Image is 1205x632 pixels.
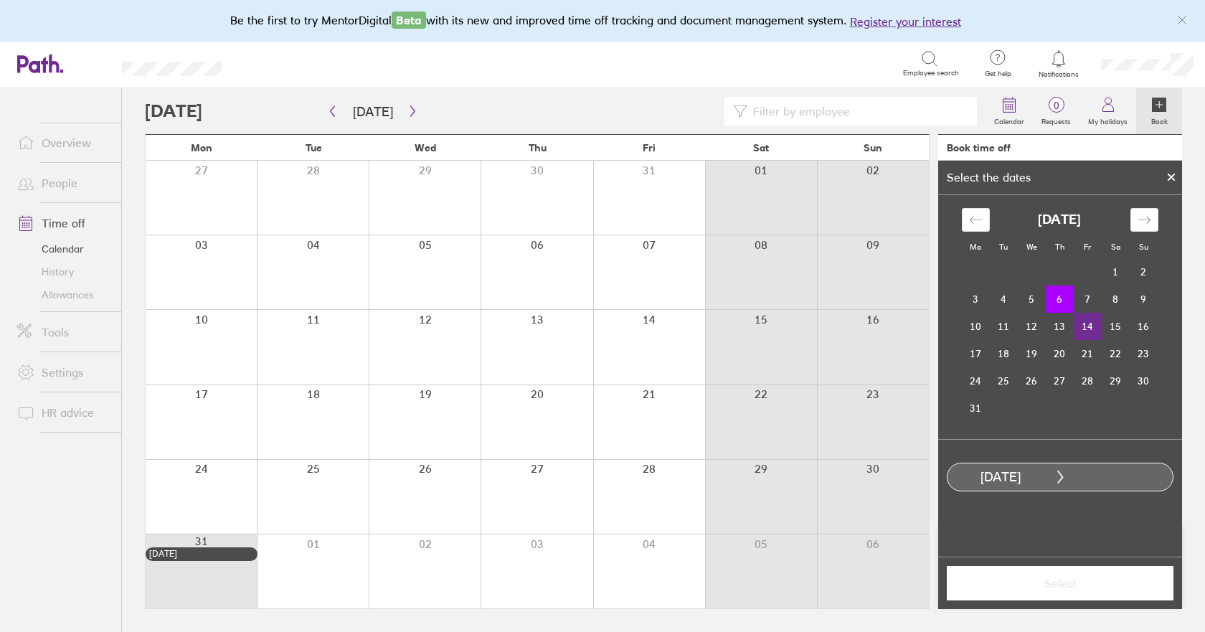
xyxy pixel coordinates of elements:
[986,113,1033,126] label: Calendar
[1130,208,1158,232] div: Move forward to switch to the next month.
[1074,313,1102,340] td: Choose Friday, August 14, 2026 as your check-out date. It’s available.
[948,470,1054,485] div: [DATE]
[1046,313,1074,340] td: Choose Thursday, August 13, 2026 as your check-out date. It’s available.
[149,549,254,559] div: [DATE]
[1046,286,1074,313] td: Selected as start date. Thursday, August 6, 2026
[1036,49,1082,79] a: Notifications
[1130,313,1158,340] td: Choose Sunday, August 16, 2026 as your check-out date. It’s available.
[341,100,405,123] button: [DATE]
[1018,313,1046,340] td: Choose Wednesday, August 12, 2026 as your check-out date. It’s available.
[962,367,990,395] td: Choose Monday, August 24, 2026 as your check-out date. It’s available.
[1136,88,1182,134] a: Book
[850,13,961,30] button: Register your interest
[957,577,1163,590] span: Select
[1074,367,1102,395] td: Choose Friday, August 28, 2026 as your check-out date. It’s available.
[643,142,656,154] span: Fri
[990,286,1018,313] td: Choose Tuesday, August 4, 2026 as your check-out date. It’s available.
[1036,70,1082,79] span: Notifications
[1111,242,1120,252] small: Sa
[962,208,990,232] div: Move backward to switch to the previous month.
[1018,340,1046,367] td: Choose Wednesday, August 19, 2026 as your check-out date. It’s available.
[962,395,990,422] td: Choose Monday, August 31, 2026 as your check-out date. It’s available.
[6,318,121,346] a: Tools
[975,70,1021,78] span: Get help
[1038,212,1081,227] strong: [DATE]
[6,169,121,197] a: People
[747,98,968,125] input: Filter by employee
[1018,367,1046,395] td: Choose Wednesday, August 26, 2026 as your check-out date. It’s available.
[1033,100,1079,111] span: 0
[1018,286,1046,313] td: Choose Wednesday, August 5, 2026 as your check-out date. It’s available.
[6,128,121,157] a: Overview
[1143,113,1176,126] label: Book
[1102,367,1130,395] td: Choose Saturday, August 29, 2026 as your check-out date. It’s available.
[230,11,975,30] div: Be the first to try MentorDigital with its new and improved time off tracking and document manage...
[415,142,436,154] span: Wed
[529,142,547,154] span: Thu
[962,286,990,313] td: Choose Monday, August 3, 2026 as your check-out date. It’s available.
[261,57,298,70] div: Search
[1046,367,1074,395] td: Choose Thursday, August 27, 2026 as your check-out date. It’s available.
[306,142,322,154] span: Tue
[986,88,1033,134] a: Calendar
[947,142,1011,154] div: Book time off
[1139,242,1148,252] small: Su
[6,260,121,283] a: History
[1130,367,1158,395] td: Choose Sunday, August 30, 2026 as your check-out date. It’s available.
[1055,242,1064,252] small: Th
[903,69,959,77] span: Employee search
[1033,88,1079,134] a: 0Requests
[999,242,1008,252] small: Tu
[191,142,212,154] span: Mon
[6,358,121,387] a: Settings
[1102,286,1130,313] td: Choose Saturday, August 8, 2026 as your check-out date. It’s available.
[962,313,990,340] td: Choose Monday, August 10, 2026 as your check-out date. It’s available.
[990,367,1018,395] td: Choose Tuesday, August 25, 2026 as your check-out date. It’s available.
[947,566,1173,600] button: Select
[1084,242,1091,252] small: Fr
[1033,113,1079,126] label: Requests
[970,242,981,252] small: Mo
[990,313,1018,340] td: Choose Tuesday, August 11, 2026 as your check-out date. It’s available.
[1026,242,1037,252] small: We
[864,142,882,154] span: Sun
[6,209,121,237] a: Time off
[1130,258,1158,286] td: Choose Sunday, August 2, 2026 as your check-out date. It’s available.
[1079,113,1136,126] label: My holidays
[6,237,121,260] a: Calendar
[392,11,426,29] span: Beta
[1102,313,1130,340] td: Choose Saturday, August 15, 2026 as your check-out date. It’s available.
[1074,286,1102,313] td: Choose Friday, August 7, 2026 as your check-out date. It’s available.
[1046,340,1074,367] td: Choose Thursday, August 20, 2026 as your check-out date. It’s available.
[1102,340,1130,367] td: Choose Saturday, August 22, 2026 as your check-out date. It’s available.
[1130,286,1158,313] td: Choose Sunday, August 9, 2026 as your check-out date. It’s available.
[1079,88,1136,134] a: My holidays
[990,340,1018,367] td: Choose Tuesday, August 18, 2026 as your check-out date. It’s available.
[1102,258,1130,286] td: Choose Saturday, August 1, 2026 as your check-out date. It’s available.
[1074,340,1102,367] td: Choose Friday, August 21, 2026 as your check-out date. It’s available.
[946,195,1174,439] div: Calendar
[962,340,990,367] td: Choose Monday, August 17, 2026 as your check-out date. It’s available.
[6,283,121,306] a: Allowances
[1130,340,1158,367] td: Choose Sunday, August 23, 2026 as your check-out date. It’s available.
[6,398,121,427] a: HR advice
[753,142,769,154] span: Sat
[938,171,1039,184] div: Select the dates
